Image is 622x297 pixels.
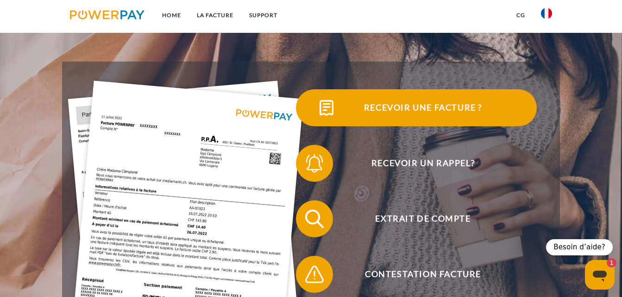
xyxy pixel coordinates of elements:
span: Recevoir un rappel? [309,145,536,182]
a: LA FACTURE [189,7,241,24]
img: qb_bill.svg [315,96,338,119]
div: Besoin d’aide? [546,239,613,255]
a: Home [154,7,189,24]
img: qb_search.svg [303,207,326,230]
button: Contestation Facture [296,256,537,293]
img: qb_bell.svg [303,152,326,175]
span: Contestation Facture [309,256,536,293]
button: Recevoir un rappel? [296,145,537,182]
a: CG [509,7,533,24]
img: fr [541,8,552,19]
span: Recevoir une facture ? [309,89,536,126]
img: logo-powerpay.svg [70,10,145,19]
span: Extrait de compte [309,200,536,237]
iframe: Nombre de messages non lus [598,258,616,267]
iframe: Bouton de lancement de la fenêtre de messagerie, 1 message non lu [585,260,615,290]
button: Extrait de compte [296,200,537,237]
img: qb_warning.svg [303,263,326,286]
a: Support [241,7,285,24]
button: Recevoir une facture ? [296,89,537,126]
